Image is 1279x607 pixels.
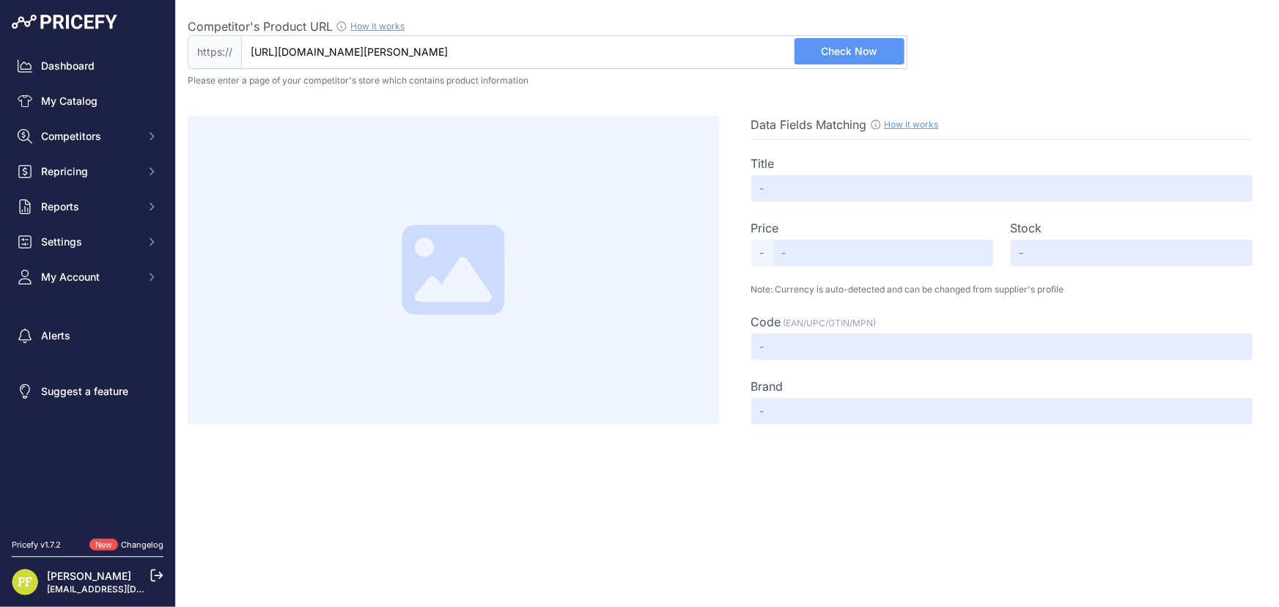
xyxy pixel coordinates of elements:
a: Dashboard [12,53,163,79]
a: How it works [885,119,939,130]
span: Data Fields Matching [751,117,867,132]
span: Competitor's Product URL [188,19,333,34]
a: [EMAIL_ADDRESS][DOMAIN_NAME] [47,584,200,595]
a: My Catalog [12,88,163,114]
label: Price [751,219,779,237]
span: - [751,240,773,266]
label: Title [751,155,775,172]
img: Pricefy Logo [12,15,117,29]
a: How it works [350,21,405,32]
input: - [751,175,1253,202]
button: Check Now [795,38,904,65]
span: My Account [41,270,137,284]
button: Settings [12,229,163,255]
nav: Sidebar [12,53,163,521]
span: Code [751,314,781,329]
span: New [89,539,118,551]
button: My Account [12,264,163,290]
span: Check Now [822,44,878,59]
span: Reports [41,199,137,214]
input: - [751,398,1253,424]
button: Repricing [12,158,163,185]
span: https:// [188,35,241,69]
span: Settings [41,235,137,249]
button: Competitors [12,123,163,150]
span: Competitors [41,129,137,144]
a: Suggest a feature [12,378,163,405]
span: (EAN/UPC/GTIN/MPN) [784,317,877,328]
label: Brand [751,378,784,395]
label: Stock [1011,219,1042,237]
input: - [751,334,1253,360]
input: - [1011,240,1253,266]
span: Repricing [41,164,137,179]
button: Reports [12,194,163,220]
a: [PERSON_NAME] [47,570,131,582]
a: Changelog [121,540,163,550]
p: Please enter a page of your competitor's store which contains product information [188,75,1267,87]
div: Pricefy v1.7.2 [12,539,61,551]
input: - [773,240,993,266]
a: Alerts [12,323,163,349]
input: www.onlineshop.com/product [241,35,907,69]
p: Note: Currency is auto-detected and can be changed from supplier's profile [751,284,1253,295]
